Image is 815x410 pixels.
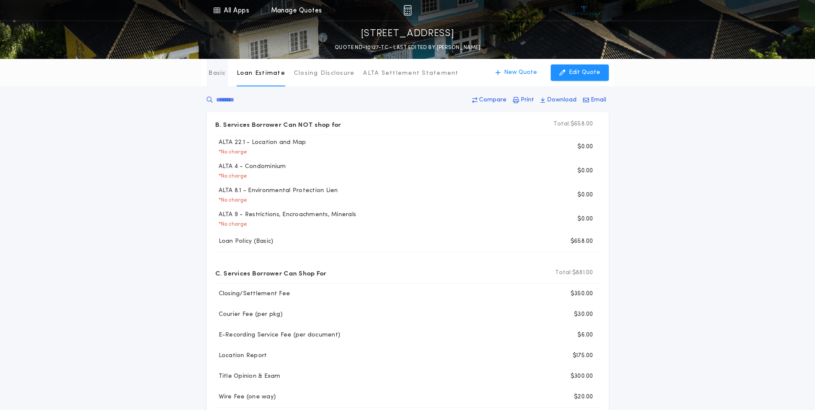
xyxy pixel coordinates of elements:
[577,215,593,223] p: $0.00
[215,372,281,381] p: Title Opinion & Exam
[361,27,455,41] p: [STREET_ADDRESS]
[504,68,537,77] p: New Quote
[215,237,274,246] p: Loan Policy (Basic)
[215,138,306,147] p: ALTA 22.1 - Location and Map
[479,96,507,104] p: Compare
[470,92,509,108] button: Compare
[571,372,593,381] p: $300.00
[215,221,247,228] p: * No charge
[510,92,537,108] button: Print
[591,96,606,104] p: Email
[571,290,593,298] p: $350.00
[215,117,341,131] p: B. Services Borrower Can NOT shop for
[294,69,355,78] p: Closing Disclosure
[577,191,593,199] p: $0.00
[577,143,593,151] p: $0.00
[215,290,290,298] p: Closing/Settlement Fee
[487,64,546,81] button: New Quote
[521,96,534,104] p: Print
[538,92,579,108] button: Download
[215,331,341,340] p: E-Recording Service Fee (per document)
[403,5,412,15] img: img
[237,69,285,78] p: Loan Estimate
[208,69,226,78] p: Basic
[568,6,600,15] img: vs-icon
[215,352,267,360] p: Location Report
[553,120,571,129] b: Total:
[555,269,593,277] p: $881.00
[363,69,458,78] p: ALTA Settlement Statement
[574,393,593,401] p: $20.00
[574,310,593,319] p: $30.00
[215,211,357,219] p: ALTA 9 - Restrictions, Encroachments, Minerals
[555,269,572,277] b: Total:
[215,187,338,195] p: ALTA 8.1 - Environmental Protection Lien
[547,96,577,104] p: Download
[577,167,593,175] p: $0.00
[215,197,247,204] p: * No charge
[215,310,283,319] p: Courier Fee (per pkg)
[215,393,276,401] p: Wire Fee (one way)
[215,266,327,280] p: C. Services Borrower Can Shop For
[571,237,593,246] p: $658.00
[215,173,247,180] p: * No charge
[580,92,609,108] button: Email
[215,149,247,156] p: * No charge
[569,68,600,77] p: Edit Quote
[551,64,609,81] button: Edit Quote
[215,162,286,171] p: ALTA 4 - Condominium
[573,352,593,360] p: $175.00
[335,43,480,52] p: QUOTE ND-10127-TC - LAST EDITED BY [PERSON_NAME]
[553,120,593,129] p: $658.00
[577,331,593,340] p: $6.00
